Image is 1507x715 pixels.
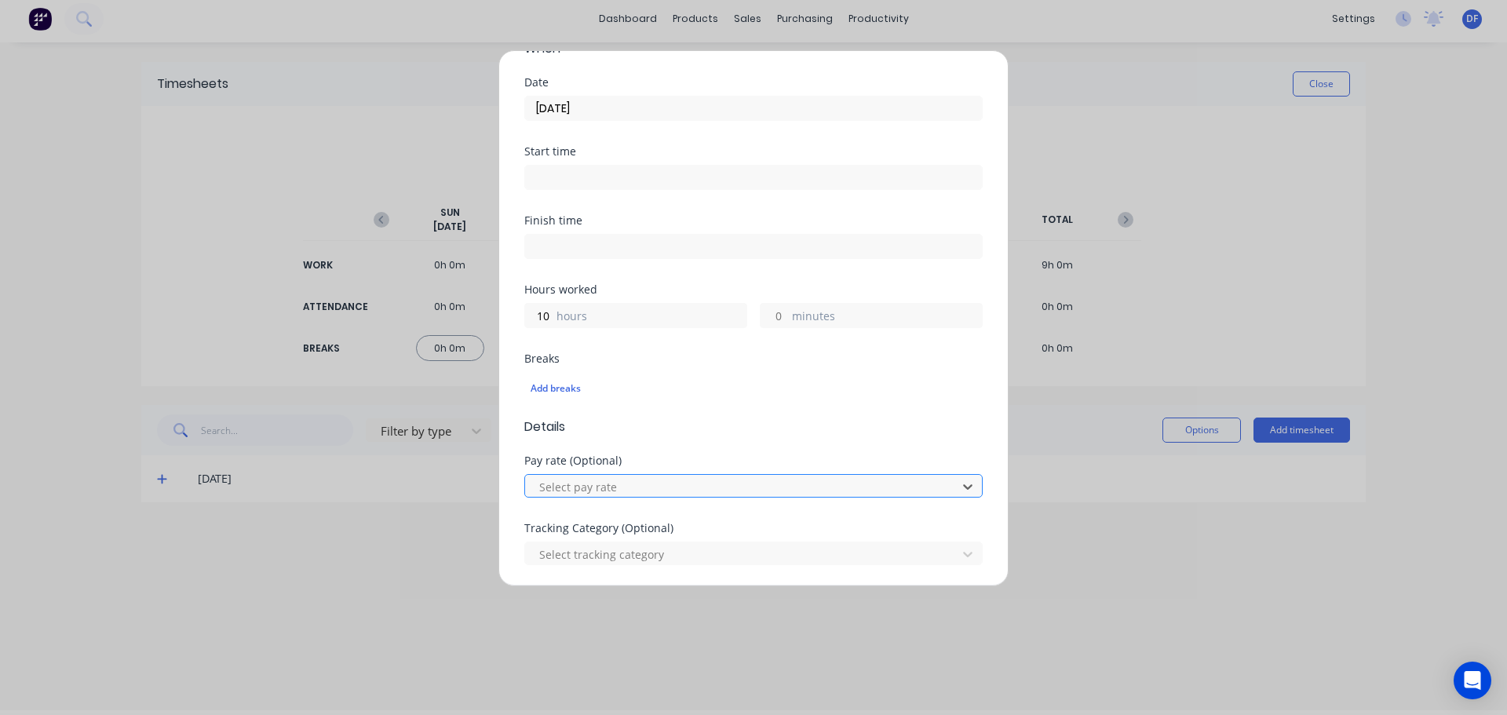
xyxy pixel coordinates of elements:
div: Breaks [524,353,983,364]
input: 0 [761,304,788,327]
span: Details [524,418,983,436]
label: minutes [792,308,982,327]
div: Open Intercom Messenger [1454,662,1491,699]
div: Hours worked [524,284,983,295]
div: Pay rate (Optional) [524,455,983,466]
div: Date [524,77,983,88]
input: 0 [525,304,553,327]
label: hours [556,308,746,327]
div: Start time [524,146,983,157]
div: Add breaks [531,378,976,399]
div: Tracking Category (Optional) [524,523,983,534]
div: Finish time [524,215,983,226]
